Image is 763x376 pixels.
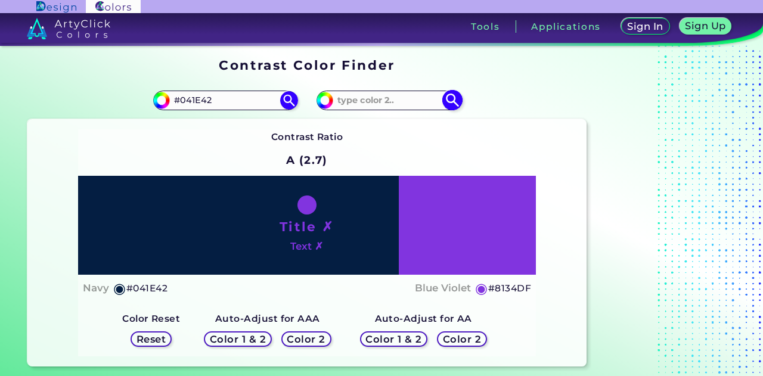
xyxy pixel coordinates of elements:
[682,19,729,34] a: Sign Up
[213,335,263,344] h5: Color 1 & 2
[415,279,471,297] h4: Blue Violet
[219,56,395,74] h1: Contrast Color Finder
[215,313,320,324] strong: Auto-Adjust for AAA
[138,335,165,344] h5: Reset
[488,281,531,296] h5: #8134DF
[591,53,740,371] iframe: Advertisement
[170,92,281,108] input: type color 1..
[280,91,298,109] img: icon search
[368,335,419,344] h5: Color 1 & 2
[27,18,111,39] img: logo_artyclick_colors_white.svg
[289,335,324,344] h5: Color 2
[333,92,444,108] input: type color 2..
[624,19,668,34] a: Sign In
[375,313,472,324] strong: Auto-Adjust for AA
[113,281,126,296] h5: ◉
[122,313,180,324] strong: Color Reset
[471,22,500,31] h3: Tools
[445,335,479,344] h5: Color 2
[280,217,334,235] h1: Title ✗
[531,22,601,31] h3: Applications
[271,131,343,142] strong: Contrast Ratio
[83,279,109,297] h4: Navy
[475,281,488,296] h5: ◉
[290,238,323,255] h4: Text ✗
[687,21,724,30] h5: Sign Up
[442,90,463,111] img: icon search
[126,281,168,296] h5: #041E42
[36,1,76,13] img: ArtyClick Design logo
[629,22,661,31] h5: Sign In
[281,147,333,173] h2: A (2.7)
